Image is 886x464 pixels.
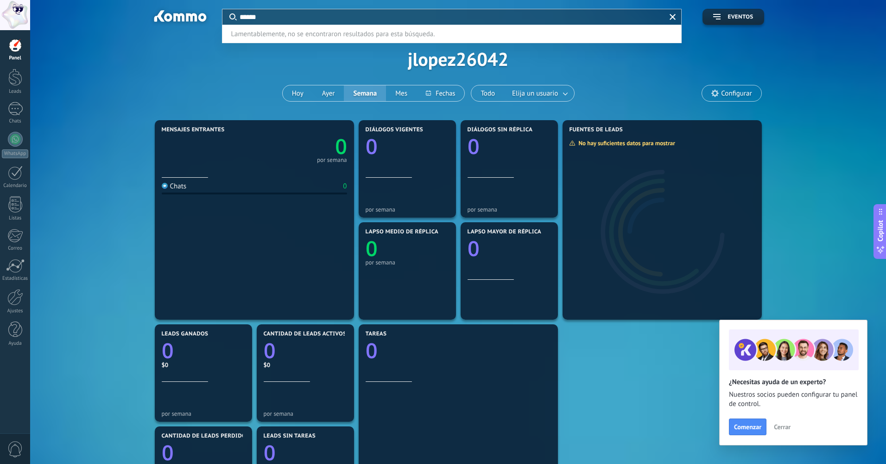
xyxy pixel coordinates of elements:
span: Cerrar [774,424,791,430]
div: Listas [2,215,29,221]
div: Correo [2,245,29,251]
span: Copilot [876,220,885,242]
button: Cerrar [770,420,795,434]
button: Eventos [702,9,764,25]
div: Leads [2,89,29,95]
div: Panel [2,55,29,61]
span: Nuestros socios pueden configurar tu panel de control. [729,390,858,409]
span: Eventos [728,14,753,20]
div: WhatsApp [2,149,28,158]
div: Calendario [2,183,29,189]
div: Chats [2,118,29,124]
div: Ayuda [2,341,29,347]
div: Lamentablemente, no se encontraron resultados para esta búsqueda. [231,25,641,43]
button: Comenzar [729,419,766,435]
h2: ¿Necesitas ayuda de un experto? [729,378,858,387]
div: Ajustes [2,308,29,314]
span: Comenzar [734,424,761,430]
div: Estadísticas [2,276,29,282]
